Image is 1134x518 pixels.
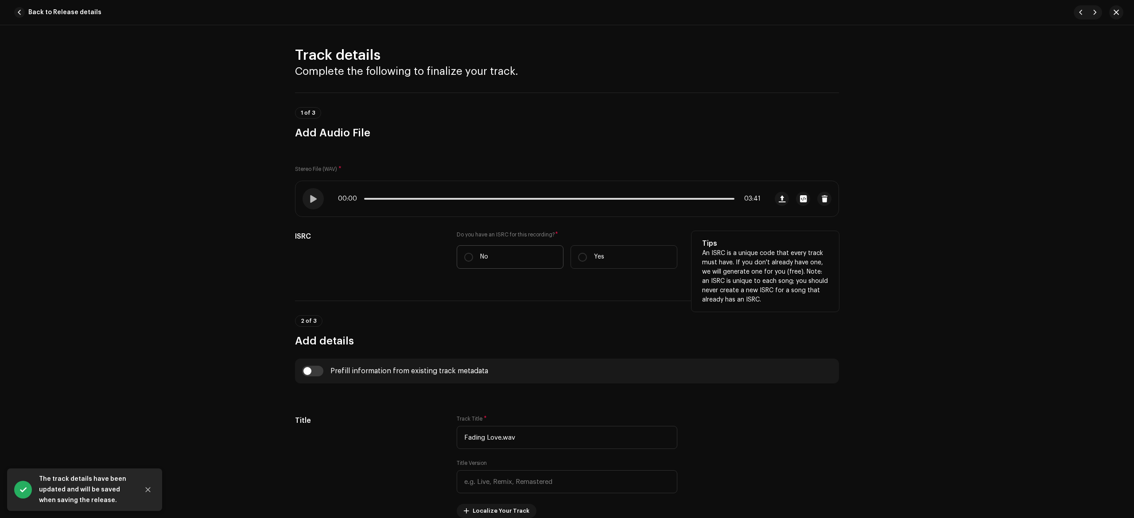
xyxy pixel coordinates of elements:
h2: Track details [295,46,839,64]
span: 00:00 [338,195,361,202]
h5: Title [295,415,443,426]
label: Title Version [457,460,487,467]
button: Localize Your Track [457,504,536,518]
span: 2 of 3 [301,318,317,324]
button: Close [139,481,157,499]
small: Stereo File (WAV) [295,166,337,172]
p: An ISRC is a unique code that every track must have. If you don't already have one, we will gener... [702,249,828,305]
label: Track Title [457,415,487,422]
h3: Add Audio File [295,126,839,140]
h3: Complete the following to finalize your track. [295,64,839,78]
h5: ISRC [295,231,443,242]
label: Do you have an ISRC for this recording? [457,231,677,238]
div: Prefill information from existing track metadata [330,367,488,375]
span: 1 of 3 [301,110,315,116]
input: Enter the name of the track [457,426,677,449]
p: Yes [594,252,604,262]
span: 03:41 [738,195,761,202]
input: e.g. Live, Remix, Remastered [457,470,677,493]
p: No [480,252,488,262]
h5: Tips [702,238,828,249]
h3: Add details [295,334,839,348]
div: The track details have been updated and will be saved when saving the release. [39,474,132,506]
